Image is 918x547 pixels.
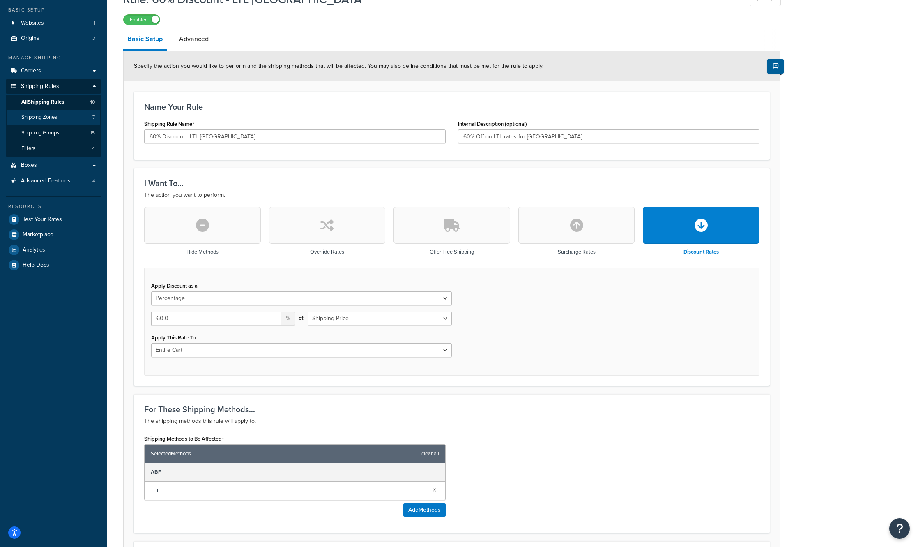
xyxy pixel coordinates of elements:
a: Origins3 [6,31,101,46]
span: Test Your Rates [23,216,62,223]
span: Filters [21,145,35,152]
li: Websites [6,16,101,31]
span: Origins [21,35,39,42]
span: 10 [90,99,95,106]
label: Shipping Methods to Be Affected [144,436,224,442]
li: Shipping Rules [6,79,101,157]
label: Apply Discount as a [151,283,198,289]
div: Manage Shipping [6,54,101,61]
span: Carriers [21,67,41,74]
label: Apply This Rate To [151,335,196,341]
h3: Offer Free Shipping [430,249,474,255]
span: Shipping Zones [21,114,57,121]
a: Help Docs [6,258,101,272]
a: Advanced Features4 [6,173,101,189]
span: Marketplace [23,231,53,238]
a: Filters4 [6,141,101,156]
h3: I Want To... [144,179,759,188]
a: Shipping Groups15 [6,125,101,141]
span: Websites [21,20,44,27]
li: Origins [6,31,101,46]
label: Enabled [124,15,160,25]
span: 4 [92,145,95,152]
span: Shipping Groups [21,129,59,136]
span: Help Docs [23,262,49,269]
span: Specify the action you would like to perform and the shipping methods that will be affected. You ... [134,62,543,70]
a: Analytics [6,242,101,257]
a: Shipping Zones7 [6,110,101,125]
label: Internal Description (optional) [458,121,527,127]
span: of: [299,312,304,324]
label: Shipping Rule Name [144,121,194,127]
span: LTL [157,485,426,496]
a: Shipping Rules [6,79,101,94]
li: Filters [6,141,101,156]
span: 4 [92,178,95,185]
p: The shipping methods this rule will apply to. [144,416,759,426]
a: Websites1 [6,16,101,31]
a: Advanced [175,29,213,49]
li: Advanced Features [6,173,101,189]
button: Open Resource Center [889,518,910,539]
span: 7 [92,114,95,121]
a: Marketplace [6,227,101,242]
a: AllShipping Rules10 [6,95,101,110]
h3: Surcharge Rates [558,249,596,255]
h3: For These Shipping Methods... [144,405,759,414]
a: Test Your Rates [6,212,101,227]
span: Shipping Rules [21,83,59,90]
h3: Name Your Rule [144,102,759,111]
h3: Discount Rates [683,249,719,255]
div: Resources [6,203,101,210]
a: clear all [421,448,439,459]
span: Analytics [23,247,45,254]
span: Advanced Features [21,178,71,185]
a: Basic Setup [123,29,167,51]
span: Boxes [21,162,37,169]
span: Selected Methods [151,448,417,459]
p: The action you want to perform. [144,190,759,200]
span: 15 [90,129,95,136]
button: AddMethods [403,503,446,517]
span: 1 [94,20,95,27]
span: % [281,312,295,325]
div: Basic Setup [6,7,101,14]
li: Shipping Zones [6,110,101,125]
h3: Hide Methods [186,249,219,255]
button: Show Help Docs [767,59,784,74]
a: Carriers [6,63,101,78]
span: All Shipping Rules [21,99,64,106]
h3: Override Rates [310,249,344,255]
li: Shipping Groups [6,125,101,141]
span: 3 [92,35,95,42]
a: Boxes [6,158,101,173]
div: ABF [145,463,445,482]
